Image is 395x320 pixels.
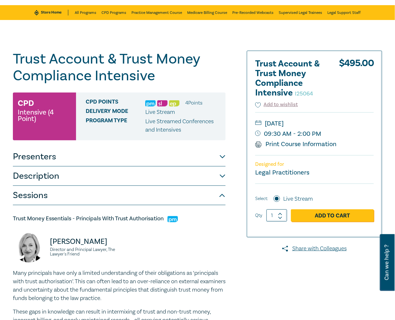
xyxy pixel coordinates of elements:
[295,90,313,97] small: I25064
[13,147,226,166] button: Presenters
[255,129,374,139] small: 09:30 AM - 2:00 PM
[145,100,156,106] img: Practice Management & Business Skills
[255,212,262,219] label: Qty
[75,5,96,20] a: All Programs
[50,247,115,256] small: Director and Principal Lawyer, The Lawyer's Friend
[86,108,145,116] span: Delivery Mode
[247,245,382,253] a: Share with Colleagues
[101,5,126,20] a: CPD Programs
[255,59,326,98] h2: Trust Account & Trust Money Compliance Intensive
[255,168,309,177] small: Legal Practitioners
[255,195,268,202] span: Select:
[185,99,202,107] li: 4 Point s
[168,216,178,222] img: Practice Management & Business Skills
[327,5,361,20] a: Legal Support Staff
[18,97,34,109] h3: CPD
[384,238,390,287] span: Can we help ?
[13,230,45,263] img: Jennie Pakula
[18,109,71,122] small: Intensive (4 Point)
[169,100,179,106] img: Ethics & Professional Responsibility
[13,269,226,303] p: Many principals have only a limited understanding of their obligations as ‘principals with trust ...
[50,236,115,247] p: [PERSON_NAME]
[279,5,322,20] a: Supervised Legal Trainees
[86,117,145,134] span: Program type
[232,5,274,20] a: Pre-Recorded Webcasts
[13,215,226,223] h5: Trust Money Essentials - Principals With Trust Authorisation
[255,140,337,148] a: Print Course Information
[145,117,221,134] p: Live Streamed Conferences and Intensives
[255,118,374,129] small: [DATE]
[157,100,168,106] img: Substantive Law
[145,108,175,116] span: Live Stream
[131,5,182,20] a: Practice Management Course
[291,209,374,222] a: Add to Cart
[13,166,226,186] button: Description
[13,186,226,205] button: Sessions
[86,99,145,107] span: CPD Points
[255,161,374,167] p: Designed for
[187,5,227,20] a: Medicare Billing Course
[266,209,287,222] input: 1
[13,51,226,84] h1: Trust Account & Trust Money Compliance Intensive
[34,10,68,15] a: Store Home
[283,195,313,203] label: Live Stream
[255,101,298,108] button: Add to wishlist
[339,59,374,101] div: $ 495.00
